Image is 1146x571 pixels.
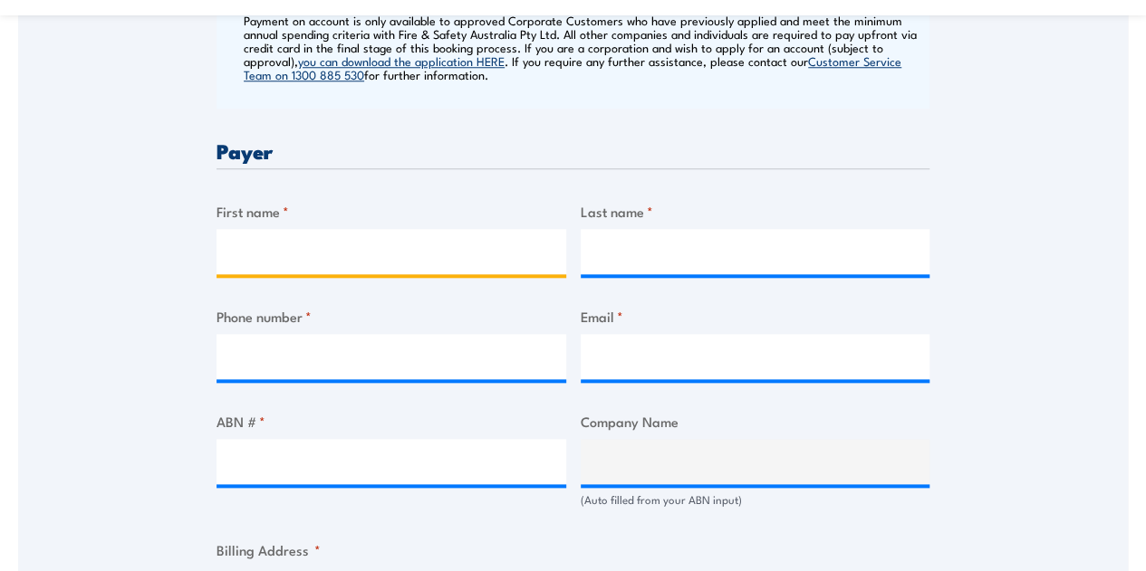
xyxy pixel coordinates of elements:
[217,140,929,161] h3: Payer
[217,201,566,222] label: First name
[581,201,930,222] label: Last name
[581,306,930,327] label: Email
[217,306,566,327] label: Phone number
[217,539,321,560] legend: Billing Address
[581,491,930,509] div: (Auto filled from your ABN input)
[244,52,901,82] a: Customer Service Team on 1300 885 530
[581,411,930,432] label: Company Name
[217,411,566,432] label: ABN #
[298,52,505,69] a: you can download the application HERE
[244,14,925,81] p: Payment on account is only available to approved Corporate Customers who have previously applied ...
